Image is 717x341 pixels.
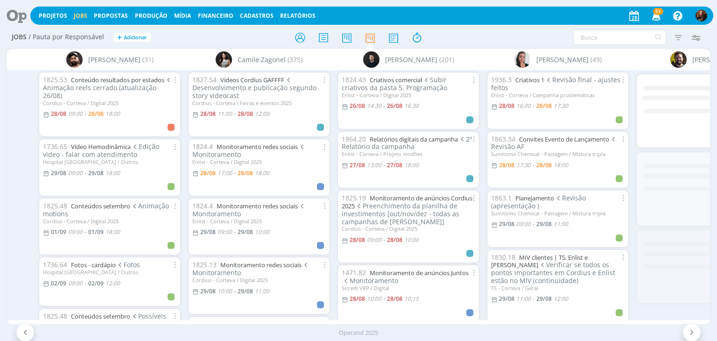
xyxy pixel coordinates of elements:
img: B [66,51,83,68]
a: Criativos 1 [515,76,544,84]
span: 1824.4 [192,142,213,151]
: - [533,296,534,302]
: 11:00 [554,220,568,228]
: 10:00 [218,287,232,295]
: 12:00 [554,295,568,303]
: 18:00 [255,169,269,177]
: 29/08 [200,287,216,295]
span: 1825.19 [342,193,366,202]
a: Monitoramento redes sociais [217,202,298,210]
: - [383,103,385,109]
span: 1736.65 [43,142,67,151]
button: Relatórios [277,12,318,20]
: 18:00 [105,169,120,177]
: - [84,281,86,286]
span: 1825.48 [43,312,67,320]
input: Busca [573,30,666,45]
div: Enlist - Corteva / Campanha problemáticas [491,92,625,98]
a: Conteúdos setembro [71,312,130,320]
: 18:00 [105,110,120,118]
span: Verificar se todos os pontos importantes em Cordius e Enlist estão no MIV (continuidade) [491,260,615,285]
: 11:00 [218,110,232,118]
span: Monitoramento [342,276,398,285]
: 11:00 [255,287,269,295]
: 29/08 [51,169,66,177]
span: 2º Relatório da campanha [342,135,472,151]
: 18:00 [105,228,120,236]
span: Monitoramento [192,142,306,159]
span: Preenchimento da planilha de investimentos [out/nov/dez - todas as campanhas de [PERSON_NAME]] [342,201,459,226]
span: [PERSON_NAME] [385,55,437,64]
div: Cordius - Corteva / Digital 2025 [192,277,326,283]
span: Monitoramento [192,201,306,218]
div: Hospital [GEOGRAPHIC_DATA] / Outros [43,269,176,275]
div: Cordius - Corteva / Digital 2025 [43,100,176,106]
: 27/08 [350,161,365,169]
: 18:00 [404,161,419,169]
: 27/08 [387,161,402,169]
: - [84,229,86,235]
a: MIV clientes | TS, Enlist e [PERSON_NAME] [491,253,588,270]
: 28/08 [499,161,514,169]
span: Subir criativos da pasta 5. Programação [342,75,447,92]
: - [533,103,534,109]
: 29/08 [536,295,552,303]
: 09:00 [516,220,531,228]
: - [234,229,236,235]
a: Financeiro [198,12,233,20]
: 14:30 [367,102,381,110]
a: Vídeo Hemodinâmica [71,142,131,151]
button: Mídia [171,12,194,20]
: 10:00 [255,228,269,236]
div: Sicredi VRP / Digital [342,285,475,291]
button: Produção [132,12,170,20]
span: 1471.82 [342,268,366,277]
: 09:00 [68,228,83,236]
button: Cadastros [237,12,276,20]
: 09:00 [218,228,232,236]
: 26/08 [350,102,365,110]
: - [84,170,86,176]
span: 1827.54 [192,75,217,84]
span: (49) [590,55,602,64]
span: 1824.43 [342,75,366,84]
: 17:30 [554,102,568,110]
div: Enlist - Corteva / Digital 2025 [342,92,475,98]
: 16:00 [516,102,531,110]
: 29/08 [499,220,514,228]
span: Monitoramento [192,260,309,277]
span: 1824.30 [192,320,217,328]
img: C [514,51,531,68]
: 29/08 [200,228,216,236]
: - [234,111,236,117]
span: Edição vídeo - falar com atendimento [43,142,159,159]
: - [234,170,236,176]
button: Propostas [91,12,131,20]
span: 1825.13 [192,260,217,269]
: 17:30 [516,161,531,169]
: - [383,163,385,168]
span: / Pauta por Responsável [28,33,104,41]
a: Relatórios digitais da campanha [370,135,458,143]
: 16:30 [404,102,419,110]
: 28/08 [387,236,402,244]
: 28/08 [536,102,552,110]
span: Adicionar [124,35,147,41]
: 01/09 [88,228,104,236]
: 10:00 [404,236,419,244]
span: [PERSON_NAME] [88,55,141,64]
div: Enlist - Corteva / Digital 2025 [192,218,326,224]
: - [234,289,236,294]
: 02/09 [51,279,66,287]
a: Monitoramento redes sociais [217,142,298,151]
img: C [216,51,232,68]
: - [383,296,385,302]
a: Conteúdos setembro [71,202,130,210]
: 11:00 [516,295,531,303]
: - [383,237,385,243]
: 28/08 [88,110,104,118]
: 18:00 [554,161,568,169]
span: Propostas [94,12,128,20]
a: Conteúdo resultados por estados [71,76,164,84]
span: [PERSON_NAME] [536,55,589,64]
